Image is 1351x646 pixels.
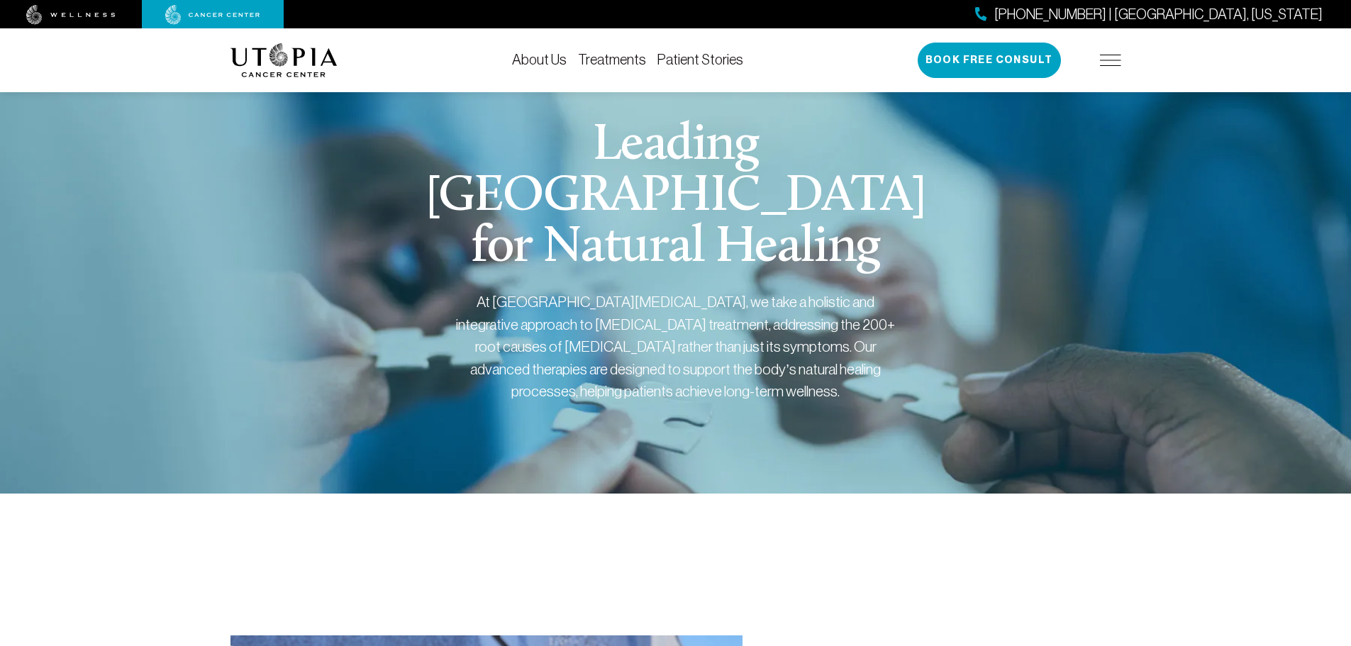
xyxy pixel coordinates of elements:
a: About Us [512,52,567,67]
button: Book Free Consult [918,43,1061,78]
img: wellness [26,5,116,25]
h1: Leading [GEOGRAPHIC_DATA] for Natural Healing [404,121,947,274]
img: logo [230,43,338,77]
a: Treatments [578,52,646,67]
div: At [GEOGRAPHIC_DATA][MEDICAL_DATA], we take a holistic and integrative approach to [MEDICAL_DATA]... [456,291,896,403]
a: Patient Stories [657,52,743,67]
img: icon-hamburger [1100,55,1121,66]
a: [PHONE_NUMBER] | [GEOGRAPHIC_DATA], [US_STATE] [975,4,1323,25]
img: cancer center [165,5,260,25]
span: [PHONE_NUMBER] | [GEOGRAPHIC_DATA], [US_STATE] [994,4,1323,25]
